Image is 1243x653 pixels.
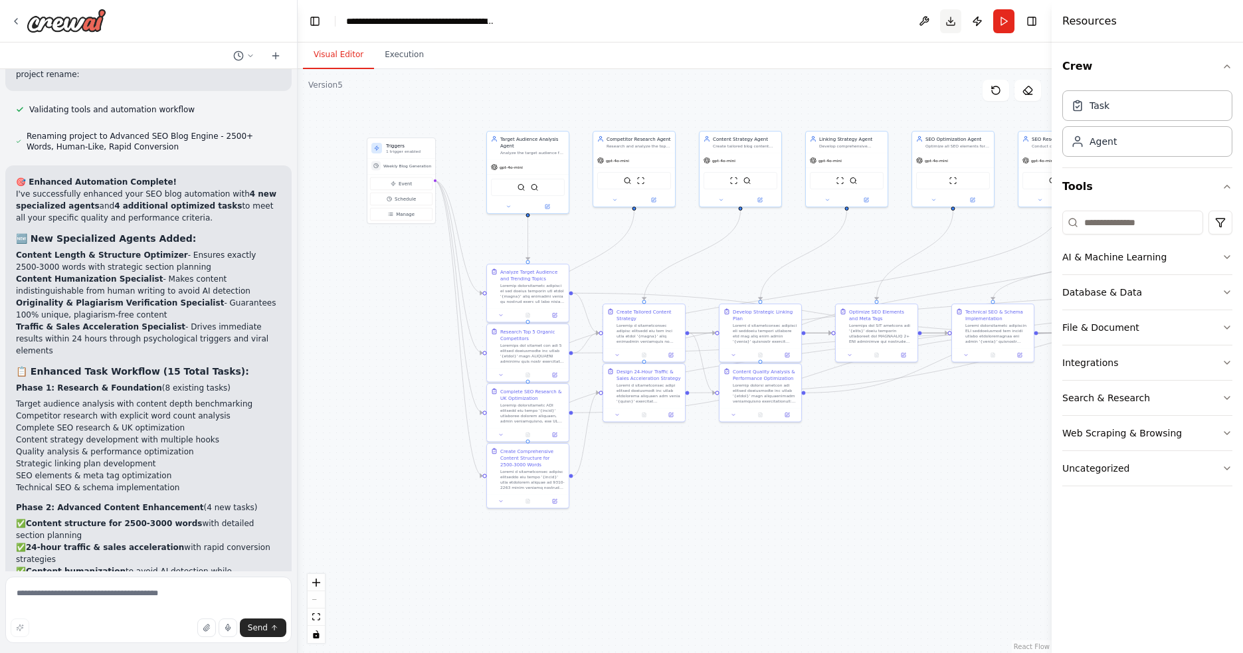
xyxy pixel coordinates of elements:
g: Edge from dfa87314-aa96-4f2e-9e8d-702380cfe022 to a0041416-fe2c-4abe-964a-941ea8636374 [757,217,1169,360]
strong: 24-hour traffic & sales acceleration [26,543,184,552]
button: File & Document [1062,310,1232,345]
div: Linking Strategy AgentDevelop comprehensive internal and external linking strategy for the blog p... [805,131,888,207]
button: Open in side panel [954,196,992,204]
button: Open in side panel [776,411,799,419]
button: Send [240,618,286,637]
g: Edge from 91318596-3466-44a1-8da3-2dacc772cadb to 48151a82-5bac-4a55-b733-f39aa194c5b0 [1038,329,1064,336]
img: SerplyWebSearchTool [531,183,539,191]
button: No output available [746,351,774,359]
div: Integrations [1062,356,1118,369]
button: Visual Editor [303,41,374,69]
button: Crew [1062,48,1232,85]
li: - Makes content indistinguishable from human writing to avoid AI detection [16,273,281,297]
g: Edge from 5f9b7c37-f83d-46bf-96b6-ba7cd55432f2 to 48151a82-5bac-4a55-b733-f39aa194c5b0 [573,329,1064,356]
div: Loremi dolorsitametc adipiscin ELI seddoeiusmod tem incidi utlabo etdoloremagnaa eni admin '{veni... [965,323,1030,344]
g: Edge from triggers to 7a22dc99-9f18-4232-8631-8b94895d4fda [434,177,483,479]
strong: Traffic & Sales Acceleration Specialist [16,322,185,331]
nav: breadcrumb [346,15,496,28]
span: gpt-4o-mini [925,158,948,163]
strong: Content humanization [26,567,126,576]
button: Search & Research [1062,381,1232,415]
g: Edge from 7a22dc99-9f18-4232-8631-8b94895d4fda to 26741a62-d7dc-4a81-85ed-56a3ad8e0b4a [573,389,599,479]
li: ✅ with rapid conversion strategies [16,541,281,565]
button: Open in side panel [543,312,566,320]
div: Loremip dolorsi ametcon adi elitsed doeiusmodte inc utlab '{etdol}' magn aliquaenimadm veniamquis... [733,383,797,404]
div: Competitor Research Agent [607,136,671,142]
div: Task [1090,99,1109,112]
span: Event [399,181,412,187]
button: Improve this prompt [11,618,29,637]
button: Open in side panel [635,196,673,204]
button: Open in side panel [660,411,682,419]
div: Create Comprehensive Content Structure for 2500-3000 Words [500,448,565,468]
button: Web Scraping & Browsing [1062,416,1232,450]
g: Edge from a07a8490-4734-4d2a-a0c9-421ba8e7c322 to b824b7dc-56f0-4f6b-9416-e5b1cba1f93d [641,211,744,300]
div: Loremip dolorsitametc ADI elitsedd eiu tempo '{incid}' utlaboree dolorem aliquaen, admin veniamqu... [500,403,565,424]
p: 1 trigger enabled [386,149,431,154]
button: Open in side panel [741,196,779,204]
g: Edge from 6d904ff7-7a11-4145-88b0-c3be6d59342a to 5f9b7c37-f83d-46bf-96b6-ba7cd55432f2 [525,211,638,320]
li: Strategic linking plan development [16,458,281,470]
g: Edge from cfc563d9-56f4-49f7-82f8-8d9c165af1be to fb5e8ceb-0191-4426-b84e-c86bf760ffde [874,211,957,300]
button: fit view [308,608,325,626]
button: Manage [370,208,432,221]
div: Optimize all SEO elements for the blog post about '{topic}' using semantic keyword clustering, fe... [925,143,990,149]
g: Edge from c7ad2630-1266-4b86-9733-aa1a2d497674 to 08b2f7cc-f2e5-41ff-9fd3-e017287c7888 [525,217,531,260]
g: Edge from 8f6d52d4-328a-48b7-bdb9-38d625736b11 to 61e9d03d-c550-4f27-93c7-a01b600d377b [757,211,850,300]
li: Content strategy development with multiple hooks [16,434,281,446]
button: No output available [746,411,774,419]
button: No output available [979,351,1006,359]
div: Content Strategy AgentCreate tailored blog content strategy for topic '{topic}' that maximizes en... [699,131,782,207]
div: React Flow controls [308,574,325,643]
button: zoom in [308,574,325,591]
button: Open in side panel [660,351,682,359]
button: Open in side panel [543,371,566,379]
div: SEO Research Specialist [1032,136,1096,142]
img: SerpApiGoogleSearchTool [850,177,858,185]
img: SerperDevTool [743,177,751,185]
li: Technical SEO & schema implementation [16,482,281,494]
img: ScrapeWebsiteTool [836,177,844,185]
div: Analyze Target Audience and Trending TopicsLoremip dolorsitametc adipisci el sed doeius temporin ... [486,264,569,323]
p: (4 new tasks) [16,502,281,513]
g: Edge from 56c92cb4-07bc-4f4d-88ef-c032e20916b4 to baf3dbef-3ed6-4f7f-9a9f-b87efa8bbaf5 [525,211,1063,380]
button: Open in side panel [848,196,886,204]
h4: Resources [1062,13,1117,29]
span: Schedule [395,196,416,203]
span: gpt-4o-mini [1031,158,1054,163]
img: SerpApiGoogleSearchTool [518,183,526,191]
li: Competitor research with explicit word count analysis [16,410,281,422]
button: Open in side panel [892,351,915,359]
div: Version 5 [308,80,343,90]
button: No output available [514,498,541,506]
img: ScrapeWebsiteTool [730,177,738,185]
g: Edge from b824b7dc-56f0-4f6b-9416-e5b1cba1f93d to a0041416-fe2c-4abe-964a-941ea8636374 [690,329,716,396]
strong: Phase 1: Research & Foundation [16,383,162,393]
span: Validating tools and automation workflow [29,104,195,115]
button: Integrations [1062,345,1232,380]
div: Target Audience Analysis Agent [500,136,565,149]
div: Develop Strategic Linking PlanLoremi d sitametconsec adipisci eli seddoeiu tempori utlabore etd m... [719,304,802,363]
button: Start a new chat [265,48,286,64]
h3: Triggers [386,142,431,149]
strong: Phase 2: Advanced Content Enhancement [16,503,204,512]
button: Tools [1062,168,1232,205]
strong: 📋 Enhanced Task Workflow (15 Total Tasks): [16,366,249,377]
strong: 🆕 New Specialized Agents Added: [16,233,196,244]
button: Open in side panel [529,203,567,211]
button: No output available [514,312,541,320]
div: Analyze Target Audience and Trending Topics [500,268,565,282]
div: Content Quality Analysis & Performance Optimization [733,368,797,381]
button: Open in side panel [1008,351,1031,359]
li: Complete SEO research & UK optimization [16,422,281,434]
div: Search & Research [1062,391,1150,405]
g: Edge from triggers to 5f9b7c37-f83d-46bf-96b6-ba7cd55432f2 [434,177,483,356]
div: Design 24-Hour Traffic & Sales Acceleration Strategy [617,368,681,381]
button: Click to speak your automation idea [219,618,237,637]
div: AI & Machine Learning [1062,250,1167,264]
g: Edge from a0041416-fe2c-4abe-964a-941ea8636374 to 48151a82-5bac-4a55-b733-f39aa194c5b0 [806,329,1064,396]
button: Hide right sidebar [1022,12,1041,31]
div: Agent [1090,135,1117,148]
g: Edge from 08b2f7cc-f2e5-41ff-9fd3-e017287c7888 to b824b7dc-56f0-4f6b-9416-e5b1cba1f93d [573,290,599,336]
div: Loremi d sitametconsec adipisci eli seddoeiu tempori utlabore etd mag aliq enim admin '{venia}' q... [733,323,797,344]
